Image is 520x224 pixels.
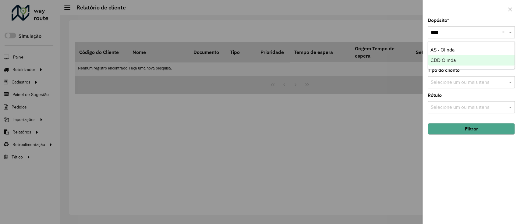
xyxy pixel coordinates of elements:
span: AS - Olinda [430,47,455,52]
label: Tipo de cliente [428,67,460,74]
span: Clear all [502,29,507,36]
label: Depósito [428,17,449,24]
ng-dropdown-panel: Options list [428,41,515,69]
label: Rótulo [428,92,442,99]
span: CDD Olinda [430,58,456,63]
button: Filtrar [428,123,515,135]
